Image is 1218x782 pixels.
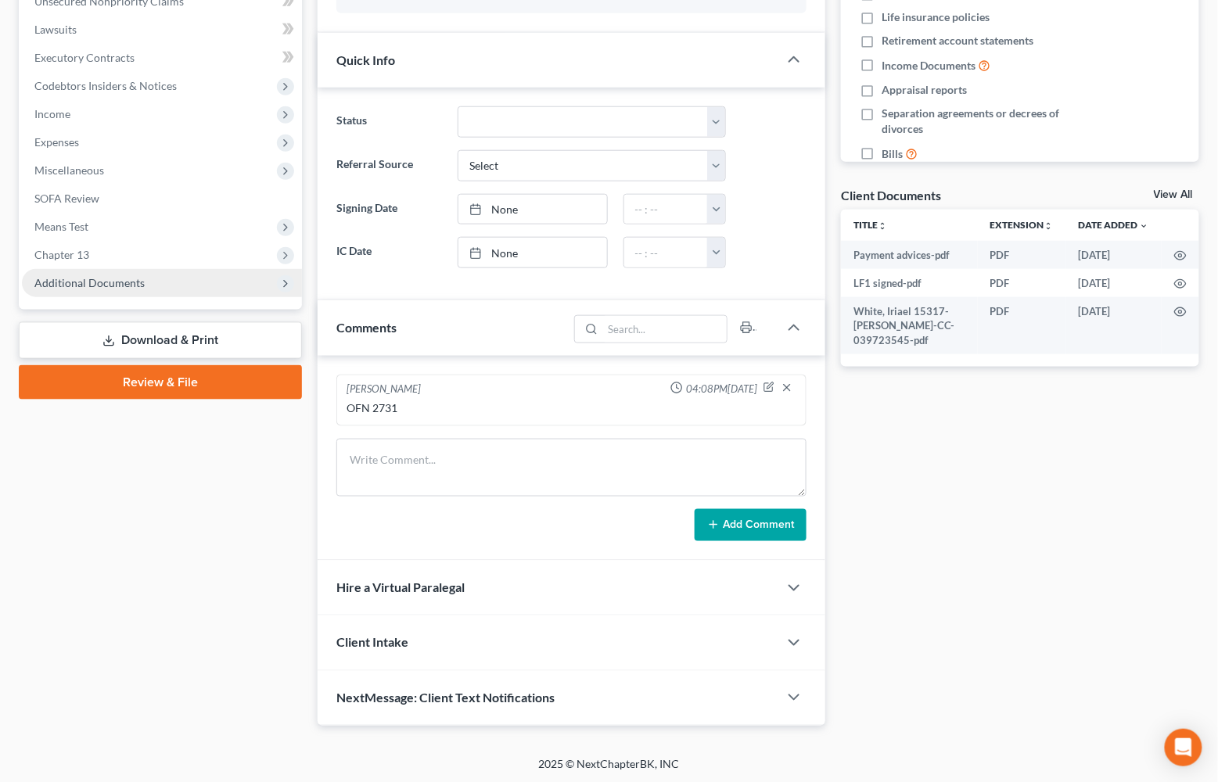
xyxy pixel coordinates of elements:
[336,320,397,335] span: Comments
[34,135,79,149] span: Expenses
[34,23,77,36] span: Lawsuits
[1066,241,1162,269] td: [DATE]
[34,79,177,92] span: Codebtors Insiders & Notices
[19,322,302,359] a: Download & Print
[329,106,450,138] label: Status
[695,509,807,542] button: Add Comment
[22,44,302,72] a: Executory Contracts
[329,237,450,268] label: IC Date
[624,195,709,224] input: -- : --
[624,238,709,267] input: -- : --
[978,269,1066,297] td: PDF
[882,106,1096,137] span: Separation agreements or decrees of divorces
[329,150,450,181] label: Referral Source
[882,146,903,162] span: Bills
[34,107,70,120] span: Income
[347,400,796,416] div: OFN 2731
[978,297,1066,354] td: PDF
[841,241,978,269] td: Payment advices-pdf
[686,382,757,396] span: 04:08PM[DATE]
[841,297,978,354] td: White, Iriael 15317-[PERSON_NAME]-CC-039723545-pdf
[329,194,450,225] label: Signing Date
[1165,729,1202,766] div: Open Intercom Messenger
[34,276,145,289] span: Additional Documents
[878,221,887,231] i: unfold_more
[22,16,302,44] a: Lawsuits
[990,219,1054,231] a: Extensionunfold_more
[882,58,975,74] span: Income Documents
[1079,219,1149,231] a: Date Added expand_more
[1154,189,1193,200] a: View All
[1066,269,1162,297] td: [DATE]
[1044,221,1054,231] i: unfold_more
[336,635,408,650] span: Client Intake
[347,382,421,397] div: [PERSON_NAME]
[841,187,941,203] div: Client Documents
[603,316,728,343] input: Search...
[978,241,1066,269] td: PDF
[841,269,978,297] td: LF1 signed-pdf
[19,365,302,400] a: Review & File
[882,82,967,98] span: Appraisal reports
[882,9,990,25] span: Life insurance policies
[1066,297,1162,354] td: [DATE]
[34,51,135,64] span: Executory Contracts
[458,195,606,224] a: None
[34,220,88,233] span: Means Test
[34,192,99,205] span: SOFA Review
[336,52,395,67] span: Quick Info
[34,248,89,261] span: Chapter 13
[458,238,606,267] a: None
[336,580,465,595] span: Hire a Virtual Paralegal
[336,691,555,705] span: NextMessage: Client Text Notifications
[34,163,104,177] span: Miscellaneous
[882,33,1033,48] span: Retirement account statements
[1140,221,1149,231] i: expand_more
[22,185,302,213] a: SOFA Review
[853,219,887,231] a: Titleunfold_more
